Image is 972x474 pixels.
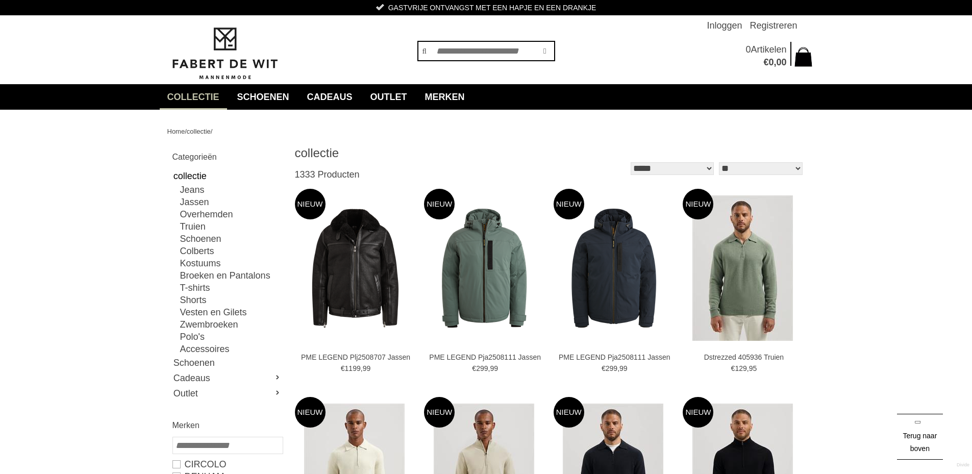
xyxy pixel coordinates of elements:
[749,364,757,372] span: 95
[763,57,768,67] span: €
[180,306,282,318] a: Vesten en Gilets
[180,282,282,294] a: T-shirts
[490,364,498,372] span: 99
[300,353,412,362] a: PME LEGEND Plj2508707 Jassen
[617,364,619,372] span: ,
[180,196,282,208] a: Jassen
[361,364,363,372] span: ,
[230,84,297,110] a: Schoenen
[172,370,282,386] a: Cadeaus
[750,15,797,36] a: Registreren
[341,364,345,372] span: €
[180,343,282,355] a: Accessoires
[295,208,415,328] img: PME LEGEND Plj2508707 Jassen
[345,364,361,372] span: 1199
[180,318,282,331] a: Zwembroeken
[180,233,282,245] a: Schoenen
[167,128,185,135] a: Home
[363,84,415,110] a: Outlet
[424,208,544,328] img: PME LEGEND Pja2508111 Jassen
[172,419,282,432] h2: Merken
[602,364,606,372] span: €
[180,294,282,306] a: Shorts
[735,364,746,372] span: 129
[211,128,213,135] span: /
[180,245,282,257] a: Colberts
[180,220,282,233] a: Truien
[768,57,774,67] span: 0
[417,84,472,110] a: Merken
[476,364,488,372] span: 299
[897,414,943,460] a: Terug naar boven
[751,44,786,55] span: Artikelen
[776,57,786,67] span: 00
[707,15,742,36] a: Inloggen
[185,128,187,135] span: /
[429,353,541,362] a: PME LEGEND Pja2508111 Jassen
[957,459,969,471] a: Divide
[606,364,617,372] span: 299
[300,84,360,110] a: Cadeaus
[295,145,550,161] h1: collectie
[558,353,670,362] a: PME LEGEND Pja2508111 Jassen
[172,386,282,401] a: Outlet
[160,84,227,110] a: collectie
[172,151,282,163] h2: Categorieën
[554,208,674,328] img: PME LEGEND Pja2508111 Jassen
[172,458,282,470] a: Circolo
[180,257,282,269] a: Kostuums
[731,364,735,372] span: €
[472,364,476,372] span: €
[619,364,628,372] span: 99
[363,364,371,372] span: 99
[692,195,793,341] img: Dstrezzed 405936 Truien
[180,331,282,343] a: Polo's
[172,355,282,370] a: Schoenen
[180,269,282,282] a: Broeken en Pantalons
[745,44,751,55] span: 0
[180,208,282,220] a: Overhemden
[187,128,211,135] a: collectie
[774,57,776,67] span: ,
[180,184,282,196] a: Jeans
[172,168,282,184] a: collectie
[688,353,800,362] a: Dstrezzed 405936 Truien
[747,364,749,372] span: ,
[167,26,282,81] img: Fabert de Wit
[295,169,360,180] span: 1333 Producten
[488,364,490,372] span: ,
